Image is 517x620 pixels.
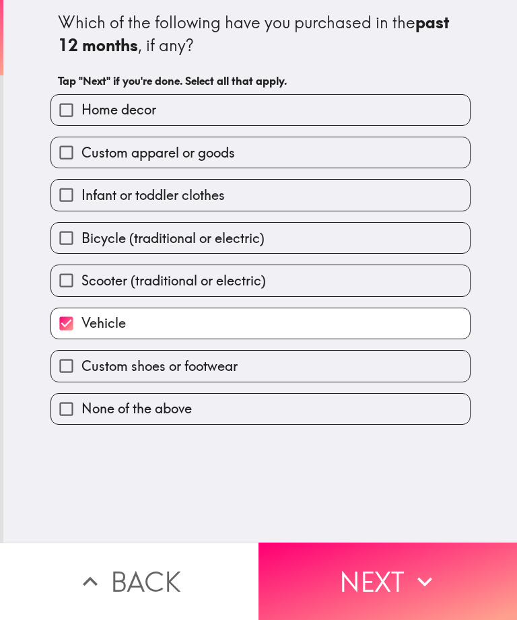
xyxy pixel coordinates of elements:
[51,180,470,210] button: Infant or toddler clothes
[81,100,156,119] span: Home decor
[81,271,266,290] span: Scooter (traditional or electric)
[51,394,470,424] button: None of the above
[58,12,453,55] b: past 12 months
[81,229,265,248] span: Bicycle (traditional or electric)
[51,265,470,296] button: Scooter (traditional or electric)
[81,399,192,418] span: None of the above
[51,137,470,168] button: Custom apparel or goods
[51,308,470,339] button: Vehicle
[258,543,517,620] button: Next
[51,95,470,125] button: Home decor
[58,73,463,88] h6: Tap "Next" if you're done. Select all that apply.
[58,11,463,57] div: Which of the following have you purchased in the , if any?
[81,186,225,205] span: Infant or toddler clothes
[81,143,235,162] span: Custom apparel or goods
[51,223,470,253] button: Bicycle (traditional or electric)
[81,357,238,376] span: Custom shoes or footwear
[81,314,126,333] span: Vehicle
[51,351,470,381] button: Custom shoes or footwear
